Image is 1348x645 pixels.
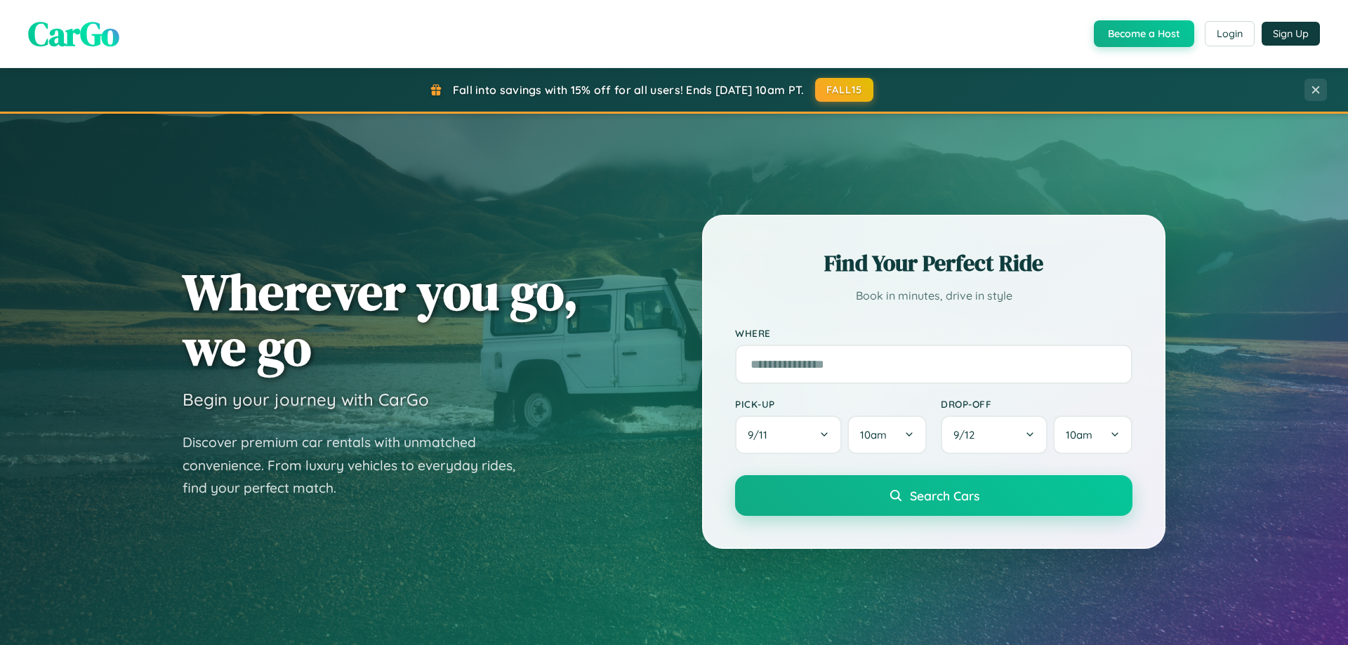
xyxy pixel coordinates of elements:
[910,488,979,503] span: Search Cars
[183,431,534,500] p: Discover premium car rentals with unmatched convenience. From luxury vehicles to everyday rides, ...
[860,428,887,441] span: 10am
[1066,428,1092,441] span: 10am
[453,83,805,97] span: Fall into savings with 15% off for all users! Ends [DATE] 10am PT.
[735,286,1132,306] p: Book in minutes, drive in style
[847,415,927,454] button: 10am
[735,415,842,454] button: 9/11
[1262,22,1320,46] button: Sign Up
[735,398,927,410] label: Pick-up
[953,428,982,441] span: 9 / 12
[28,11,119,57] span: CarGo
[748,428,774,441] span: 9 / 11
[1205,21,1255,46] button: Login
[735,475,1132,516] button: Search Cars
[735,327,1132,339] label: Where
[1053,415,1132,454] button: 10am
[735,248,1132,279] h2: Find Your Perfect Ride
[941,398,1132,410] label: Drop-off
[1094,20,1194,47] button: Become a Host
[183,264,579,375] h1: Wherever you go, we go
[815,78,874,102] button: FALL15
[183,389,429,410] h3: Begin your journey with CarGo
[941,415,1048,454] button: 9/12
